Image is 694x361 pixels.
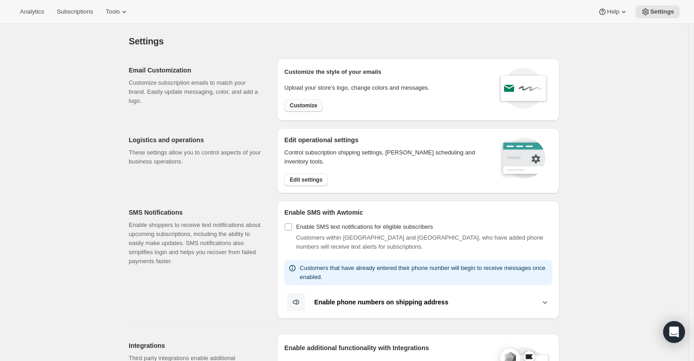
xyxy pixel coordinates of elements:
button: Edit settings [284,173,328,186]
span: Enable SMS text notifications for eligible subscribers [296,223,433,230]
span: Edit settings [290,176,322,183]
p: These settings allow you to control aspects of your business operations. [129,148,262,166]
button: Tools [100,5,134,18]
span: Tools [106,8,120,15]
h2: Edit operational settings [284,135,487,144]
span: Analytics [20,8,44,15]
p: Customize the style of your emails [284,67,381,77]
span: Customers within [GEOGRAPHIC_DATA] and [GEOGRAPHIC_DATA], who have added phone numbers will recei... [296,234,543,250]
span: Settings [650,8,674,15]
button: Help [592,5,634,18]
span: Help [607,8,619,15]
span: Customize [290,102,317,109]
h2: Email Customization [129,66,262,75]
p: Enable shoppers to receive text notifications about upcoming subscriptions, including the ability... [129,221,262,266]
b: Enable phone numbers on shipping address [314,298,448,306]
h2: Integrations [129,341,262,350]
span: Subscriptions [57,8,93,15]
button: Enable phone numbers on shipping address [284,293,552,312]
p: Upload your store’s logo, change colors and messages. [284,83,429,92]
button: Analytics [15,5,49,18]
p: Customers that have already entered their phone number will begin to receive messages once enabled. [300,264,548,282]
h2: Logistics and operations [129,135,262,144]
h2: Enable SMS with Awtomic [284,208,552,217]
div: Open Intercom Messenger [663,321,685,343]
h2: SMS Notifications [129,208,262,217]
button: Subscriptions [51,5,98,18]
span: Settings [129,36,164,46]
p: Control subscription shipping settings, [PERSON_NAME] scheduling and inventory tools. [284,148,487,166]
button: Settings [636,5,679,18]
p: Customize subscription emails to match your brand. Easily update messaging, color, and add a logo. [129,78,262,106]
h2: Enable additional functionality with Integrations [284,343,491,352]
button: Customize [284,99,323,112]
